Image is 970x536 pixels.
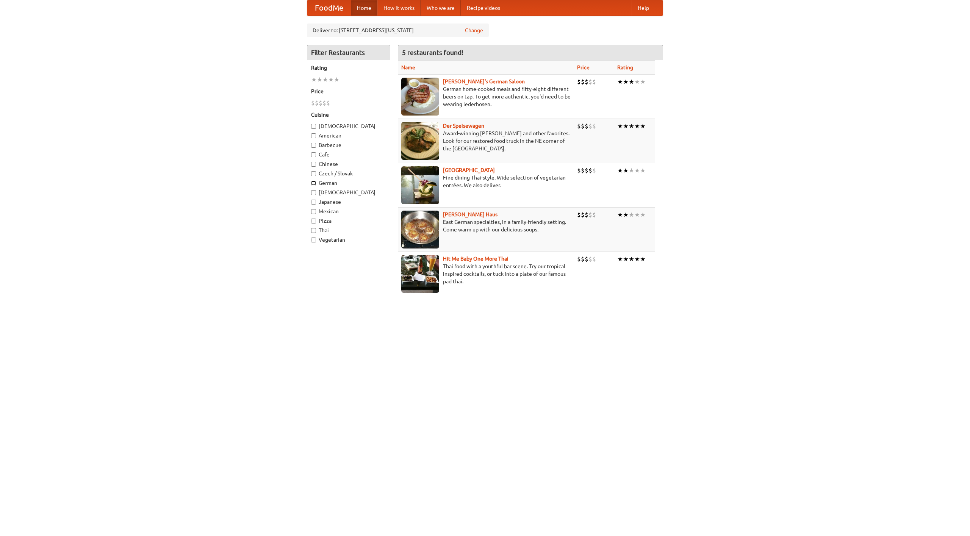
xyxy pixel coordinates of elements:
input: German [311,181,316,186]
a: [PERSON_NAME]'s German Saloon [443,78,525,84]
li: ★ [322,75,328,84]
li: $ [588,122,592,130]
img: satay.jpg [401,166,439,204]
a: Help [632,0,655,16]
li: ★ [617,78,623,86]
li: ★ [640,211,646,219]
li: ★ [617,255,623,263]
p: East German specialties, in a family-friendly setting. Come warm up with our delicious soups. [401,218,571,233]
li: $ [588,255,592,263]
li: $ [315,99,319,107]
li: ★ [629,122,634,130]
li: ★ [634,122,640,130]
li: ★ [640,78,646,86]
label: Barbecue [311,141,386,149]
a: [PERSON_NAME] Haus [443,211,498,217]
a: Change [465,27,483,34]
ng-pluralize: 5 restaurants found! [402,49,463,56]
li: $ [588,211,592,219]
img: babythai.jpg [401,255,439,293]
label: German [311,179,386,187]
li: $ [588,166,592,175]
input: Cafe [311,152,316,157]
li: $ [319,99,322,107]
li: $ [581,166,585,175]
label: Japanese [311,198,386,206]
li: ★ [634,166,640,175]
a: Price [577,64,590,70]
li: ★ [317,75,322,84]
p: Fine dining Thai-style. Wide selection of vegetarian entrées. We also deliver. [401,174,571,189]
li: $ [577,211,581,219]
li: ★ [629,211,634,219]
a: Hit Me Baby One More Thai [443,256,508,262]
li: $ [592,166,596,175]
label: American [311,132,386,139]
a: Who we are [421,0,461,16]
li: $ [577,122,581,130]
li: $ [581,255,585,263]
h4: Filter Restaurants [307,45,390,60]
a: Rating [617,64,633,70]
label: Thai [311,227,386,234]
li: $ [322,99,326,107]
li: $ [585,255,588,263]
input: Czech / Slovak [311,171,316,176]
label: Mexican [311,208,386,215]
h5: Price [311,88,386,95]
li: $ [592,255,596,263]
li: ★ [623,255,629,263]
li: $ [581,211,585,219]
p: Thai food with a youthful bar scene. Try our tropical inspired cocktails, or tuck into a plate of... [401,263,571,285]
li: $ [585,78,588,86]
li: $ [592,211,596,219]
li: ★ [629,255,634,263]
input: Thai [311,228,316,233]
h5: Rating [311,64,386,72]
input: [DEMOGRAPHIC_DATA] [311,124,316,129]
input: Vegetarian [311,238,316,242]
input: American [311,133,316,138]
li: $ [592,78,596,86]
label: Cafe [311,151,386,158]
h5: Cuisine [311,111,386,119]
li: ★ [328,75,334,84]
img: esthers.jpg [401,78,439,116]
li: ★ [334,75,339,84]
div: Deliver to: [STREET_ADDRESS][US_STATE] [307,23,489,37]
li: ★ [640,255,646,263]
input: [DEMOGRAPHIC_DATA] [311,190,316,195]
input: Japanese [311,200,316,205]
a: Home [351,0,377,16]
li: ★ [629,166,634,175]
label: Pizza [311,217,386,225]
img: kohlhaus.jpg [401,211,439,248]
a: FoodMe [307,0,351,16]
a: Der Speisewagen [443,123,484,129]
a: [GEOGRAPHIC_DATA] [443,167,495,173]
li: ★ [623,78,629,86]
p: German home-cooked meals and fifty-eight different beers on tap. To get more authentic, you'd nee... [401,85,571,108]
li: ★ [640,122,646,130]
label: Vegetarian [311,236,386,244]
input: Barbecue [311,143,316,148]
li: $ [585,211,588,219]
li: $ [588,78,592,86]
a: Recipe videos [461,0,506,16]
li: ★ [311,75,317,84]
li: $ [326,99,330,107]
li: ★ [617,211,623,219]
li: $ [577,166,581,175]
li: $ [585,166,588,175]
label: [DEMOGRAPHIC_DATA] [311,122,386,130]
li: ★ [629,78,634,86]
input: Mexican [311,209,316,214]
li: $ [581,78,585,86]
img: speisewagen.jpg [401,122,439,160]
li: $ [585,122,588,130]
li: $ [311,99,315,107]
input: Pizza [311,219,316,223]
